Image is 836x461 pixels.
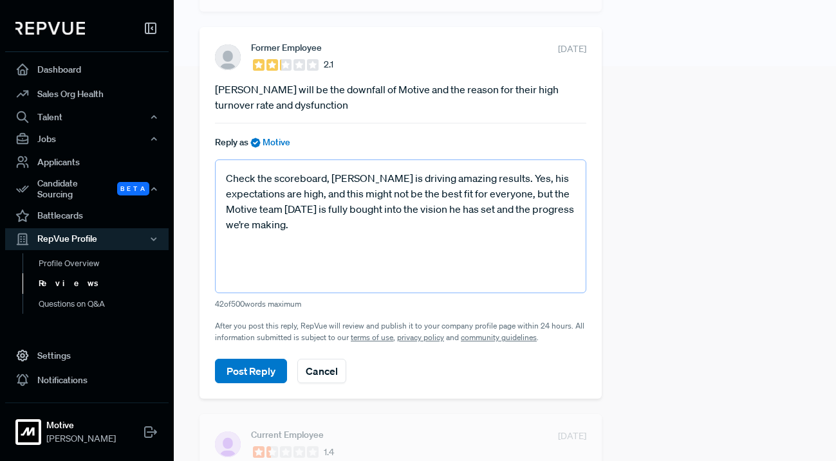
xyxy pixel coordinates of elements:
[558,42,586,56] span: [DATE]
[215,136,248,148] span: Reply as
[324,58,333,71] span: 2.1
[461,332,537,343] a: community guidelines
[5,57,169,82] a: Dashboard
[215,82,586,113] article: [PERSON_NAME] will be the downfall of Motive and the reason for their high turnover rate and dysf...
[215,359,287,383] button: Post Reply
[5,150,169,174] a: Applicants
[251,42,322,53] span: Former Employee
[18,422,39,442] img: Motive
[5,343,169,368] a: Settings
[263,136,290,148] span: Motive
[5,402,169,451] a: MotiveMotive[PERSON_NAME]
[397,332,444,343] a: privacy policy
[5,174,169,204] button: Candidate Sourcing Beta
[117,182,149,195] span: Beta
[15,22,85,35] img: RepVue
[5,174,169,204] div: Candidate Sourcing
[5,106,169,128] button: Talent
[46,432,116,446] span: [PERSON_NAME]
[351,332,393,343] a: terms of use
[5,368,169,392] a: Notifications
[297,359,346,383] button: Cancel
[5,204,169,228] a: Battlecards
[215,320,586,343] p: After you post this reply, RepVue will review and publish it to your company profile page within ...
[5,228,169,250] button: RepVue Profile
[23,294,186,314] a: Questions on Q&A
[215,298,586,310] p: 42 of 500 words maximum
[23,273,186,294] a: Reviews
[5,128,169,150] button: Jobs
[5,82,169,106] a: Sales Org Health
[23,253,186,274] a: Profile Overview
[46,419,116,432] strong: Motive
